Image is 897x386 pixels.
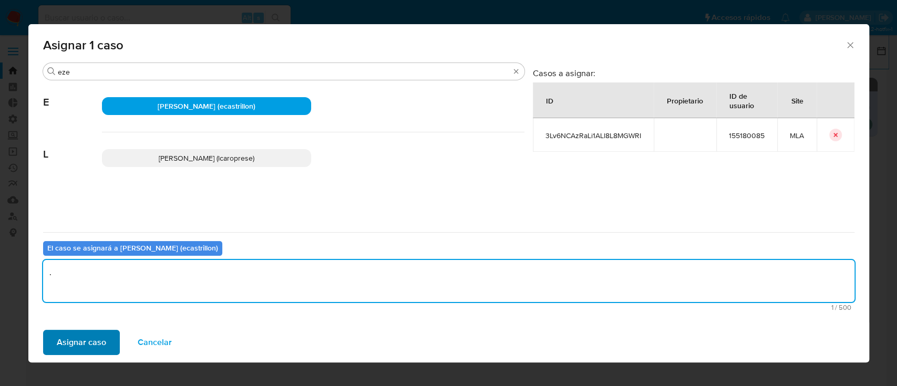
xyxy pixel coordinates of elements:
div: Propietario [654,88,716,113]
span: 3Lv6NCAzRaLi1ALl8L8MGWRI [545,131,641,140]
span: [PERSON_NAME] (lcaroprese) [159,153,254,163]
b: El caso se asignará a [PERSON_NAME] (ecastrillon) [47,243,218,253]
button: icon-button [829,129,842,141]
button: Cerrar ventana [845,40,854,49]
div: assign-modal [28,24,869,362]
h3: Casos a asignar: [533,68,854,78]
button: Cancelar [124,330,185,355]
button: Borrar [512,67,520,76]
span: Asignar caso [57,331,106,354]
div: [PERSON_NAME] (ecastrillon) [102,97,311,115]
input: Buscar analista [58,67,510,77]
span: E [43,80,102,109]
div: ID de usuario [717,83,777,118]
span: Cancelar [138,331,172,354]
span: L [43,132,102,161]
button: Buscar [47,67,56,76]
span: 155180085 [729,131,765,140]
span: [PERSON_NAME] (ecastrillon) [158,101,255,111]
textarea: . [43,260,854,302]
div: [PERSON_NAME] (lcaroprese) [102,149,311,167]
div: Site [779,88,816,113]
div: ID [533,88,566,113]
span: Asignar 1 caso [43,39,846,51]
button: Asignar caso [43,330,120,355]
span: MLA [790,131,804,140]
span: Máximo 500 caracteres [46,304,851,311]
